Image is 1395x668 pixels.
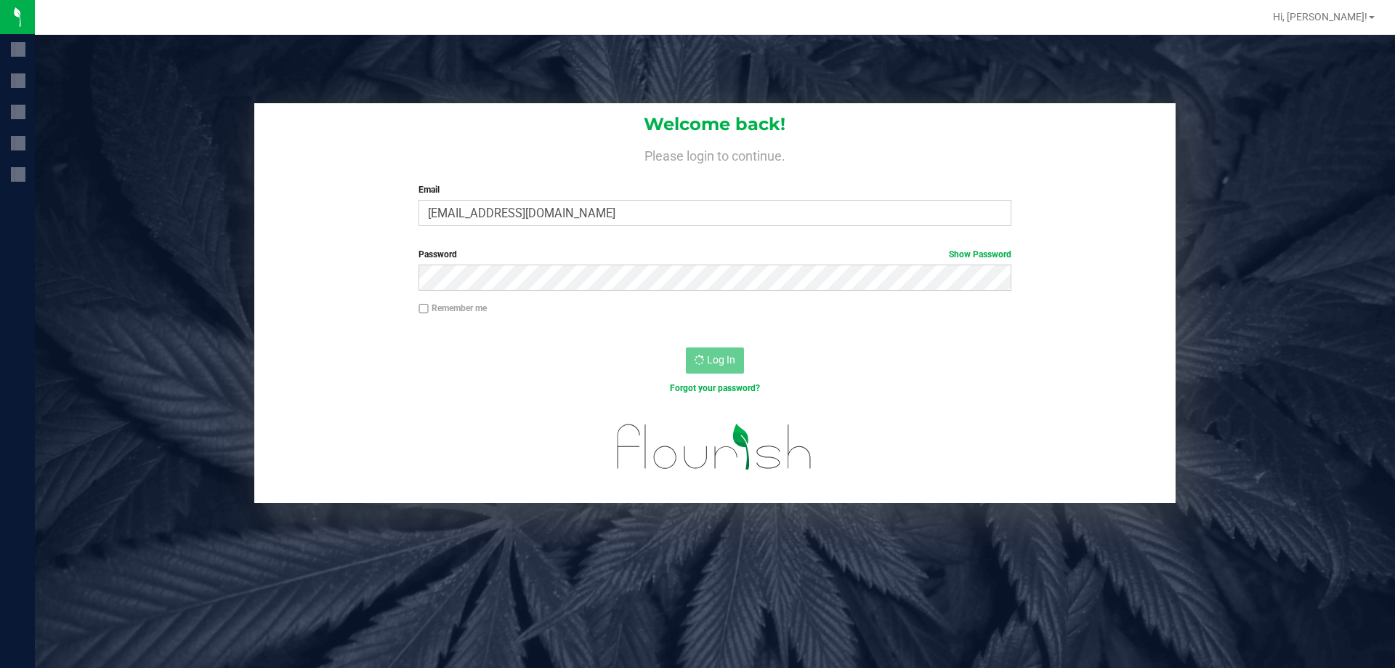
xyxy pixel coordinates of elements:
[707,354,735,366] span: Log In
[670,383,760,393] a: Forgot your password?
[418,249,457,259] span: Password
[418,302,487,315] label: Remember me
[1273,11,1367,23] span: Hi, [PERSON_NAME]!
[418,183,1011,196] label: Email
[599,410,830,484] img: flourish_logo.svg
[254,115,1176,134] h1: Welcome back!
[949,249,1011,259] a: Show Password
[686,347,744,374] button: Log In
[418,304,429,314] input: Remember me
[254,145,1176,163] h4: Please login to continue.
